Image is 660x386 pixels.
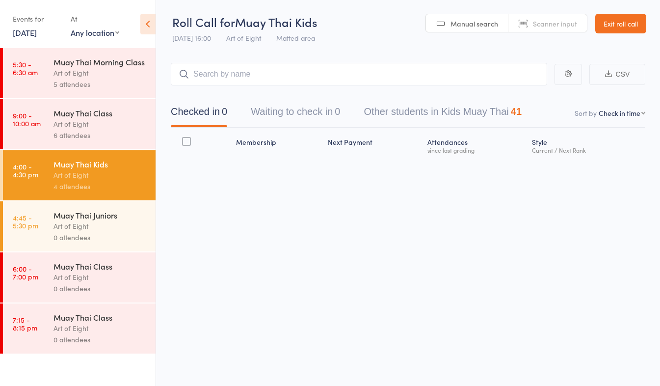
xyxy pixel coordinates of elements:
[222,106,227,117] div: 0
[575,108,597,118] label: Sort by
[423,132,528,158] div: Atten­dances
[53,334,147,345] div: 0 attendees
[3,303,156,354] a: 7:15 -8:15 pmMuay Thai ClassArt of Eight0 attendees
[53,108,147,118] div: Muay Thai Class
[13,111,41,127] time: 9:00 - 10:00 am
[324,132,423,158] div: Next Payment
[251,101,340,127] button: Waiting to check in0
[53,118,147,130] div: Art of Eight
[53,79,147,90] div: 5 attendees
[53,56,147,67] div: Muay Thai Morning Class
[13,316,37,331] time: 7:15 - 8:15 pm
[235,14,317,30] span: Muay Thai Kids
[595,14,646,33] a: Exit roll call
[53,169,147,181] div: Art of Eight
[427,147,524,153] div: since last grading
[3,150,156,200] a: 4:00 -4:30 pmMuay Thai KidsArt of Eight4 attendees
[53,159,147,169] div: Muay Thai Kids
[71,11,119,27] div: At
[364,101,522,127] button: Other students in Kids Muay Thai41
[335,106,340,117] div: 0
[232,132,323,158] div: Membership
[13,27,37,38] a: [DATE]
[171,101,227,127] button: Checked in0
[3,252,156,303] a: 6:00 -7:00 pmMuay Thai ClassArt of Eight0 attendees
[53,261,147,272] div: Muay Thai Class
[599,108,640,118] div: Check in time
[528,132,645,158] div: Style
[53,272,147,283] div: Art of Eight
[172,33,211,43] span: [DATE] 16:00
[53,312,147,323] div: Muay Thai Class
[53,67,147,79] div: Art of Eight
[172,14,235,30] span: Roll Call for
[276,33,315,43] span: Matted area
[226,33,261,43] span: Art of Eight
[53,210,147,221] div: Muay Thai Juniors
[3,48,156,98] a: 5:30 -6:30 amMuay Thai Morning ClassArt of Eight5 attendees
[450,19,498,28] span: Manual search
[53,232,147,243] div: 0 attendees
[13,11,61,27] div: Events for
[53,181,147,192] div: 4 attendees
[53,130,147,141] div: 6 attendees
[3,201,156,251] a: 4:45 -5:30 pmMuay Thai JuniorsArt of Eight0 attendees
[71,27,119,38] div: Any location
[3,99,156,149] a: 9:00 -10:00 amMuay Thai ClassArt of Eight6 attendees
[53,221,147,232] div: Art of Eight
[533,19,577,28] span: Scanner input
[13,214,38,229] time: 4:45 - 5:30 pm
[53,323,147,334] div: Art of Eight
[13,265,38,280] time: 6:00 - 7:00 pm
[171,63,547,85] input: Search by name
[589,64,645,85] button: CSV
[53,283,147,294] div: 0 attendees
[13,163,38,178] time: 4:00 - 4:30 pm
[13,60,38,76] time: 5:30 - 6:30 am
[532,147,641,153] div: Current / Next Rank
[511,106,522,117] div: 41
